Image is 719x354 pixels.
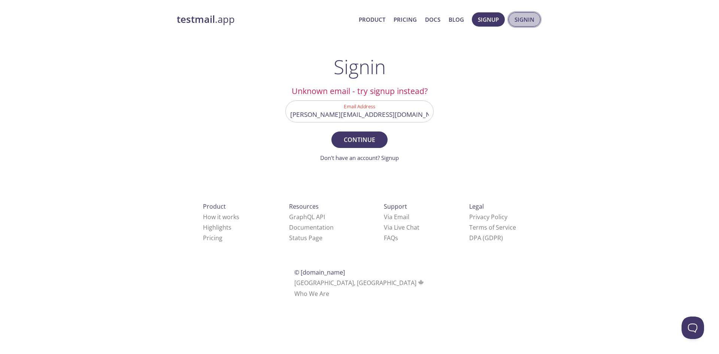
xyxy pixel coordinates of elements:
[334,55,386,78] h1: Signin
[294,279,425,287] span: [GEOGRAPHIC_DATA], [GEOGRAPHIC_DATA]
[384,213,409,221] a: Via Email
[472,12,505,27] button: Signup
[177,13,215,26] strong: testmail
[469,213,507,221] a: Privacy Policy
[285,85,434,97] h2: Unknown email - try signup instead?
[203,234,222,242] a: Pricing
[289,202,319,211] span: Resources
[509,12,540,27] button: Signin
[331,131,388,148] button: Continue
[340,134,379,145] span: Continue
[203,213,239,221] a: How it works
[294,290,329,298] a: Who We Are
[384,223,419,232] a: Via Live Chat
[289,223,334,232] a: Documentation
[359,15,385,24] a: Product
[294,268,345,276] span: © [DOMAIN_NAME]
[469,202,484,211] span: Legal
[384,234,398,242] a: FAQ
[469,223,516,232] a: Terms of Service
[395,234,398,242] span: s
[289,234,322,242] a: Status Page
[320,154,399,161] a: Don't have an account? Signup
[478,15,499,24] span: Signup
[203,223,231,232] a: Highlights
[682,317,704,339] iframe: Help Scout Beacon - Open
[425,15,440,24] a: Docs
[449,15,464,24] a: Blog
[384,202,407,211] span: Support
[515,15,534,24] span: Signin
[203,202,226,211] span: Product
[394,15,417,24] a: Pricing
[177,13,353,26] a: testmail.app
[289,213,325,221] a: GraphQL API
[469,234,503,242] a: DPA (GDPR)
